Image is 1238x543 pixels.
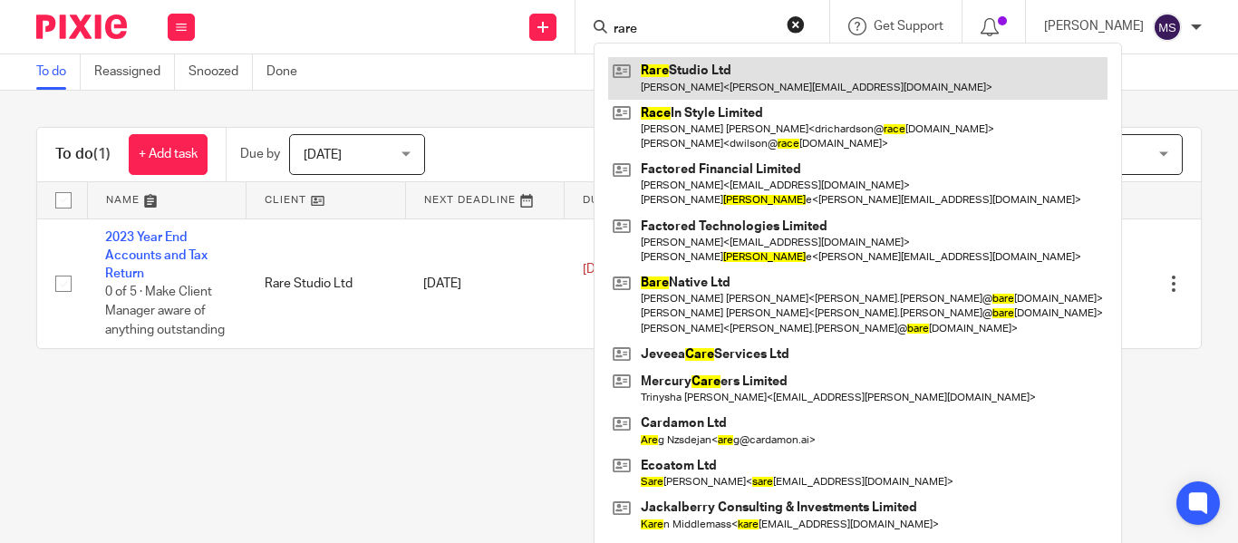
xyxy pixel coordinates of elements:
a: 2023 Year End Accounts and Tax Return [105,231,208,281]
p: [PERSON_NAME] [1044,17,1144,35]
span: [DATE] [583,263,621,276]
img: svg%3E [1153,13,1182,42]
a: Reassigned [94,54,175,90]
a: Done [266,54,311,90]
td: Rare Studio Ltd [247,218,406,348]
span: [DATE] [304,149,342,161]
a: To do [36,54,81,90]
td: [DATE] [405,218,565,348]
span: Get Support [874,20,943,33]
button: Clear [787,15,805,34]
img: Pixie [36,15,127,39]
h1: To do [55,145,111,164]
p: Due by [240,145,280,163]
input: Search [612,22,775,38]
a: Snoozed [189,54,253,90]
span: (1) [93,147,111,161]
a: + Add task [129,134,208,175]
span: 0 of 5 · Make Client Manager aware of anything outstanding [105,286,225,336]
